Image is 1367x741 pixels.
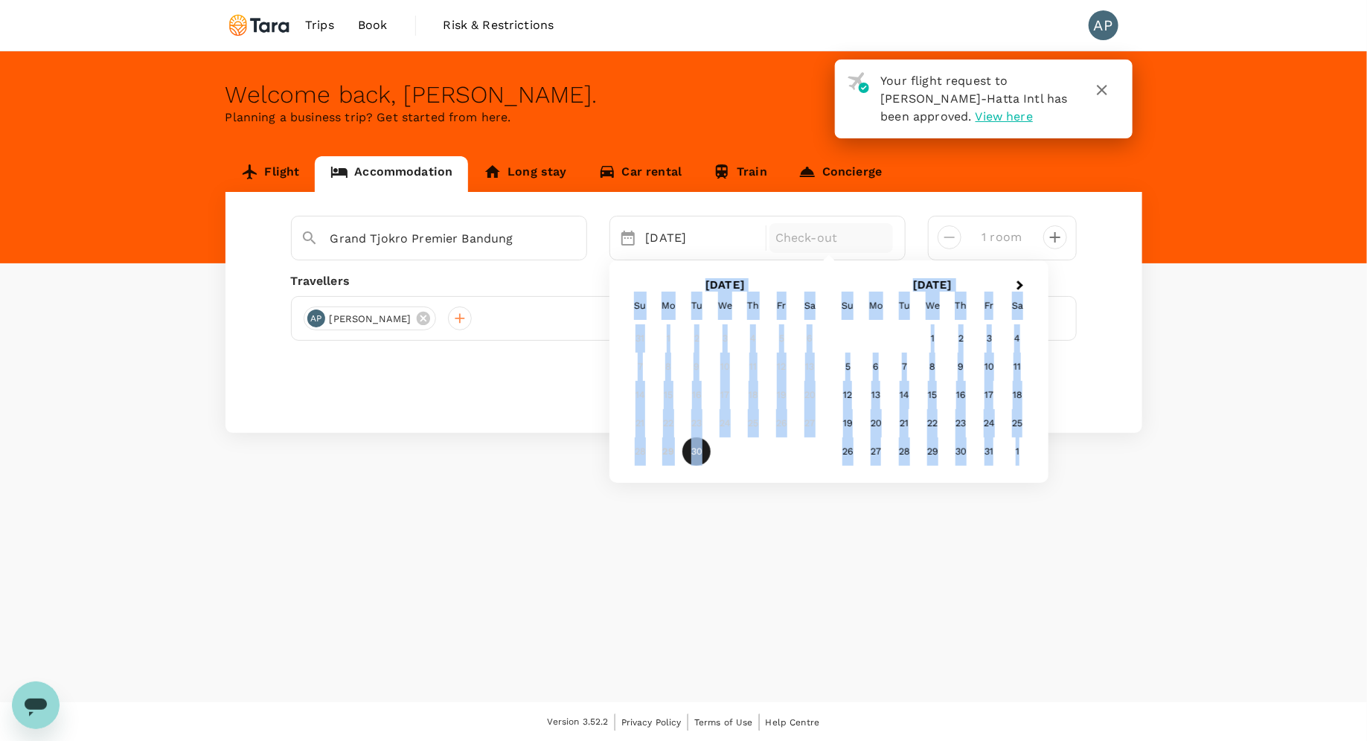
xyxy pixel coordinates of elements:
span: [PERSON_NAME] [321,312,420,327]
div: Choose Saturday, November 1st, 2025 [1003,438,1031,466]
div: Choose Saturday, October 4th, 2025 [1003,325,1031,353]
div: Tuesday [682,292,711,320]
div: Not available Thursday, September 11th, 2025 [739,353,767,382]
a: Car rental [583,156,698,192]
div: Not available Monday, September 1st, 2025 [654,325,682,353]
a: Flight [225,156,316,192]
div: Choose Saturday, October 25th, 2025 [1003,410,1031,438]
div: Travellers [291,272,1077,290]
div: Month October, 2025 [833,325,1031,466]
span: View here [976,109,1033,123]
div: AP [1089,10,1118,40]
div: Tuesday [890,292,918,320]
div: Choose Wednesday, October 15th, 2025 [918,382,947,410]
div: Not available Sunday, August 31st, 2025 [626,325,654,353]
div: Choose Sunday, October 5th, 2025 [833,353,862,382]
div: Choose Thursday, October 9th, 2025 [947,353,975,382]
div: Not available Tuesday, September 16th, 2025 [682,382,711,410]
div: Not available Wednesday, September 24th, 2025 [711,410,739,438]
h2: [DATE] [828,278,1036,292]
div: Not available Wednesday, September 17th, 2025 [711,382,739,410]
div: Choose Tuesday, October 7th, 2025 [890,353,918,382]
div: Choose Saturday, October 11th, 2025 [1003,353,1031,382]
img: Tara Climate Ltd [225,9,294,42]
div: Choose Wednesday, October 1st, 2025 [918,325,947,353]
div: Not available Monday, September 8th, 2025 [654,353,682,382]
div: Not available Sunday, September 14th, 2025 [626,382,654,410]
div: Choose Wednesday, October 29th, 2025 [918,438,947,466]
div: Not available Saturday, September 27th, 2025 [795,410,824,438]
div: Choose Sunday, October 19th, 2025 [833,410,862,438]
div: Thursday [947,292,975,320]
img: flight-approved [848,72,869,93]
div: Choose Thursday, October 30th, 2025 [947,438,975,466]
div: Not available Monday, September 29th, 2025 [654,438,682,466]
span: Trips [305,16,334,34]
a: Help Centre [766,714,820,731]
div: Choose Tuesday, October 21st, 2025 [890,410,918,438]
a: Long stay [468,156,582,192]
div: Not available Friday, September 19th, 2025 [767,382,795,410]
div: Choose Tuesday, October 14th, 2025 [890,382,918,410]
a: Privacy Policy [621,714,682,731]
a: Train [697,156,783,192]
div: Not available Tuesday, September 2nd, 2025 [682,325,711,353]
div: Not available Wednesday, September 10th, 2025 [711,353,739,382]
div: Sunday [626,292,654,320]
div: Not available Monday, September 22nd, 2025 [654,410,682,438]
div: Not available Sunday, September 28th, 2025 [626,438,654,466]
p: Check-out [775,229,887,247]
span: Book [358,16,388,34]
a: Concierge [783,156,897,192]
div: Sunday [833,292,862,320]
div: Not available Sunday, September 21st, 2025 [626,410,654,438]
span: Terms of Use [694,717,753,728]
div: Not available Monday, September 15th, 2025 [654,382,682,410]
div: [DATE] [640,223,763,253]
div: Not available Wednesday, September 3rd, 2025 [711,325,739,353]
div: Thursday [739,292,767,320]
div: Choose Thursday, October 16th, 2025 [947,382,975,410]
div: Choose Thursday, October 2nd, 2025 [947,325,975,353]
span: Privacy Policy [621,717,682,728]
div: Wednesday [918,292,947,320]
div: Choose Monday, October 13th, 2025 [862,382,890,410]
iframe: Button to launch messaging window [12,681,60,729]
div: Not available Sunday, September 7th, 2025 [626,353,654,382]
div: Not available Friday, September 12th, 2025 [767,353,795,382]
div: Not available Tuesday, September 23rd, 2025 [682,410,711,438]
div: Not available Friday, September 26th, 2025 [767,410,795,438]
div: Choose Monday, October 6th, 2025 [862,353,890,382]
span: Your flight request to [PERSON_NAME]-Hatta Intl has been approved. [881,74,1068,123]
div: Not available Saturday, September 6th, 2025 [795,325,824,353]
div: Month September, 2025 [626,325,824,466]
a: Accommodation [315,156,468,192]
button: Next Month [1009,275,1033,298]
div: Monday [862,292,890,320]
input: Search cities, hotels, work locations [330,227,536,250]
div: Choose Saturday, October 18th, 2025 [1003,382,1031,410]
div: Choose Friday, October 3rd, 2025 [975,325,1003,353]
div: Choose Friday, October 17th, 2025 [975,382,1003,410]
a: Terms of Use [694,714,753,731]
div: Choose Friday, October 24th, 2025 [975,410,1003,438]
div: Welcome back , [PERSON_NAME] . [225,81,1142,109]
span: Version 3.52.2 [548,715,609,730]
h2: [DATE] [621,278,829,292]
div: Not available Tuesday, September 9th, 2025 [682,353,711,382]
div: Choose Sunday, October 26th, 2025 [833,438,862,466]
div: Choose Wednesday, October 22nd, 2025 [918,410,947,438]
div: Friday [975,292,1003,320]
div: Monday [654,292,682,320]
div: Not available Saturday, September 20th, 2025 [795,382,824,410]
div: Choose Wednesday, October 8th, 2025 [918,353,947,382]
div: Choose Monday, October 20th, 2025 [862,410,890,438]
div: Choose Friday, October 10th, 2025 [975,353,1003,382]
div: AP[PERSON_NAME] [304,307,437,330]
span: Help Centre [766,717,820,728]
div: Wednesday [711,292,739,320]
div: Not available Thursday, September 25th, 2025 [739,410,767,438]
div: AP [307,309,325,327]
div: Saturday [1003,292,1031,320]
div: Choose Friday, October 31st, 2025 [975,438,1003,466]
